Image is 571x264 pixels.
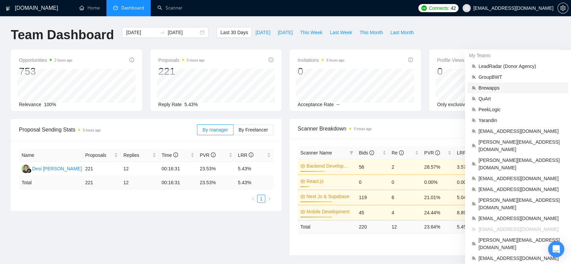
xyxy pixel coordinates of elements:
span: Dashboard [121,5,144,11]
span: Scanner Breakdown [298,124,552,133]
span: Profile Views [437,56,490,64]
td: 5.43% [235,162,273,176]
td: 23.53% [197,162,235,176]
span: crown [300,179,305,184]
span: info-circle [269,57,273,62]
span: team [472,75,476,79]
span: [PERSON_NAME][EMAIL_ADDRESS][DOMAIN_NAME] [478,157,564,171]
time: 5 hours ago [83,128,101,132]
div: 221 [158,65,205,78]
td: 24.44% [421,205,454,220]
div: Desi [PERSON_NAME] [32,165,82,172]
td: Total [298,220,356,233]
span: PVR [200,152,216,158]
td: 0 [356,174,389,190]
button: left [249,195,257,203]
input: Start date [126,29,157,36]
span: team [472,118,476,122]
a: Next Js & Supabase [306,193,352,200]
span: team [472,256,476,260]
td: 12 [121,162,159,176]
div: 0 [298,65,344,78]
span: Proposals [158,56,205,64]
span: 5.43% [184,102,198,107]
span: team [472,86,476,90]
td: 119 [356,190,389,205]
a: setting [557,5,568,11]
span: team [472,64,476,68]
a: React.js [306,177,352,185]
span: filter [349,151,353,155]
a: DWDesi [PERSON_NAME] [22,166,82,171]
img: upwork-logo.png [421,5,427,11]
td: 3.57% [454,159,487,174]
td: 2 [389,159,422,174]
span: Bids [359,150,374,155]
span: [EMAIL_ADDRESS][DOMAIN_NAME] [478,255,564,262]
span: [PERSON_NAME][EMAIL_ADDRESS][DOMAIN_NAME] [478,138,564,153]
span: right [267,197,271,201]
span: [EMAIL_ADDRESS][DOMAIN_NAME] [478,225,564,233]
button: This Month [356,27,387,38]
span: team [472,144,476,148]
button: setting [557,3,568,14]
div: 753 [19,65,72,78]
button: Last 30 Days [217,27,252,38]
a: Mobile Development [306,208,352,215]
td: 28.57% [421,159,454,174]
input: End date [168,29,198,36]
td: 220 [356,220,389,233]
span: Scanner Name [300,150,332,155]
td: 6 [389,190,422,205]
span: [EMAIL_ADDRESS][DOMAIN_NAME] [478,127,564,135]
span: team [472,97,476,101]
span: team [472,242,476,246]
span: Re [392,150,404,155]
td: 0.00% [421,174,454,190]
span: team [472,187,476,191]
button: Last Week [326,27,356,38]
span: Relevance [19,102,41,107]
span: By Freelancer [239,127,268,133]
div: Open Intercom Messenger [548,241,564,257]
td: 12 [389,220,422,233]
span: -- [337,102,340,107]
span: team [472,162,476,166]
span: [EMAIL_ADDRESS][DOMAIN_NAME] [478,175,564,182]
span: By manager [202,127,228,133]
span: setting [558,5,568,11]
span: info-circle [129,57,134,62]
span: Yarandin [478,117,564,124]
span: info-circle [369,150,374,155]
button: Last Month [387,27,417,38]
span: team [472,107,476,112]
td: 5.04% [454,190,487,205]
span: [EMAIL_ADDRESS][DOMAIN_NAME] [478,215,564,222]
span: team [472,216,476,220]
span: filter [348,148,355,158]
td: 0.00% [454,174,487,190]
td: Total [19,176,82,189]
span: [PERSON_NAME][EMAIL_ADDRESS][DOMAIN_NAME] [478,236,564,251]
li: Next Page [265,195,273,203]
span: GroupBWT [478,73,564,81]
h1: Team Dashboard [11,27,114,43]
td: 221 [82,176,121,189]
span: This Week [300,29,322,36]
td: 221 [82,162,121,176]
span: team [472,129,476,133]
time: 5 hours ago [326,58,344,62]
a: Backend Development Python and Go [306,162,352,170]
span: [EMAIL_ADDRESS][DOMAIN_NAME] [478,186,564,193]
span: Only exclusive agency members [437,102,505,107]
span: Last Week [330,29,352,36]
button: [DATE] [252,27,274,38]
td: 23.64 % [421,220,454,233]
td: 21.01% [421,190,454,205]
td: 0 [389,174,422,190]
span: 42 [451,4,456,12]
span: [PERSON_NAME][EMAIL_ADDRESS][DOMAIN_NAME] [478,196,564,211]
span: Time [162,152,178,158]
th: Name [19,149,82,162]
td: 45 [356,205,389,220]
